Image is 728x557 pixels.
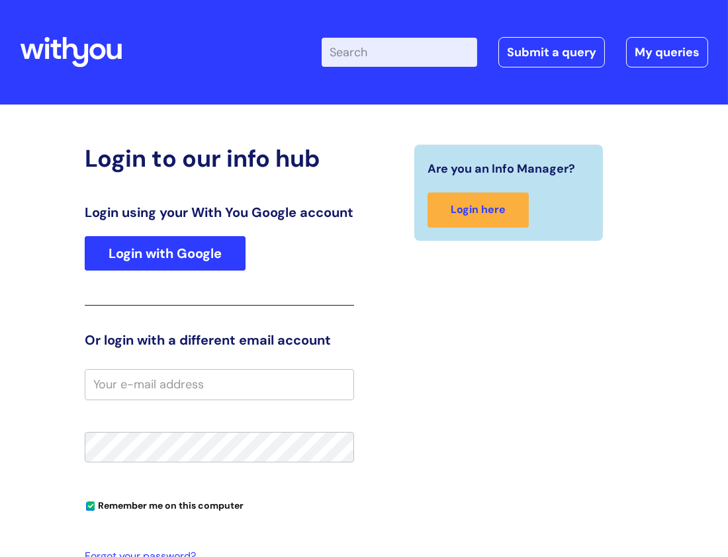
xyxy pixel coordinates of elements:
[85,332,354,348] h3: Or login with a different email account
[498,37,605,67] a: Submit a query
[626,37,708,67] a: My queries
[85,494,354,515] div: You can uncheck this option if you're logging in from a shared device
[428,158,575,179] span: Are you an Info Manager?
[85,204,354,220] h3: Login using your With You Google account
[85,144,354,173] h2: Login to our info hub
[85,497,244,511] label: Remember me on this computer
[85,369,354,400] input: Your e-mail address
[86,502,95,511] input: Remember me on this computer
[428,193,529,228] a: Login here
[85,236,246,271] a: Login with Google
[322,38,477,67] input: Search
